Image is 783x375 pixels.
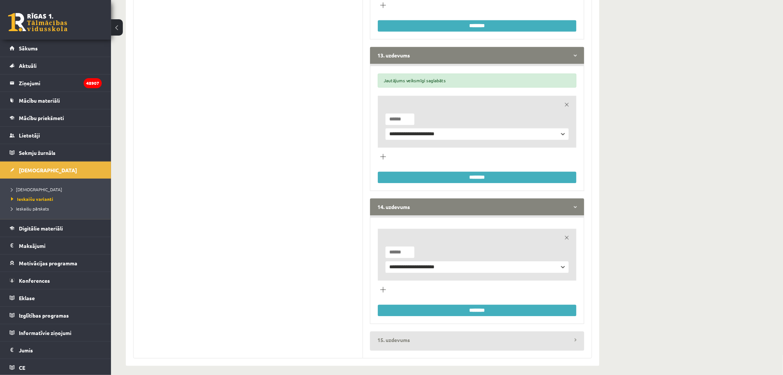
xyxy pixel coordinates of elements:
[10,220,102,237] a: Digitālie materiāli
[19,167,77,173] span: [DEMOGRAPHIC_DATA]
[19,277,50,284] span: Konferences
[378,73,577,87] div: Jautājums veiksmīgi saglabāts
[10,57,102,74] a: Aktuāli
[19,45,38,52] span: Sākums
[19,149,56,156] span: Sekmju žurnāls
[562,232,572,243] a: remove
[19,62,37,69] span: Aktuāli
[10,109,102,126] a: Mācību priekšmeti
[370,198,584,215] legend: 14. uzdevums
[378,151,388,162] button: Pievienot jautājumu veidu
[370,331,584,348] legend: 15. uzdevums
[19,329,71,336] span: Informatīvie ziņojumi
[10,92,102,109] a: Mācību materiāli
[10,144,102,161] a: Sekmju žurnāls
[19,260,77,266] span: Motivācijas programma
[19,225,63,232] span: Digitālie materiāli
[378,284,388,295] button: Pievienot jautājumu veidu
[562,99,572,110] a: remove
[10,255,102,272] a: Motivācijas programma
[10,162,102,179] a: [DEMOGRAPHIC_DATA]
[19,295,35,301] span: Eklase
[10,237,102,254] a: Maksājumi
[19,97,60,104] span: Mācību materiāli
[11,186,62,192] span: [DEMOGRAPHIC_DATA]
[19,347,33,354] span: Jumis
[19,115,64,121] span: Mācību priekšmeti
[8,13,67,31] a: Rīgas 1. Tālmācības vidusskola
[19,364,25,371] span: CE
[370,47,584,64] legend: 13. uzdevums
[19,237,102,254] legend: Maksājumi
[19,132,40,139] span: Lietotāji
[10,307,102,324] a: Izglītības programas
[19,312,69,319] span: Izglītības programas
[11,196,104,202] a: Ieskaišu varianti
[10,40,102,57] a: Sākums
[11,205,104,212] a: Ieskaišu pārskats
[10,324,102,341] a: Informatīvie ziņojumi
[11,206,49,212] span: Ieskaišu pārskats
[10,342,102,359] a: Jumis
[11,186,104,193] a: [DEMOGRAPHIC_DATA]
[10,289,102,306] a: Eklase
[10,74,102,92] a: Ziņojumi48907
[10,272,102,289] a: Konferences
[84,78,102,88] i: 48907
[10,127,102,144] a: Lietotāji
[19,74,102,92] legend: Ziņojumi
[11,196,53,202] span: Ieskaišu varianti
